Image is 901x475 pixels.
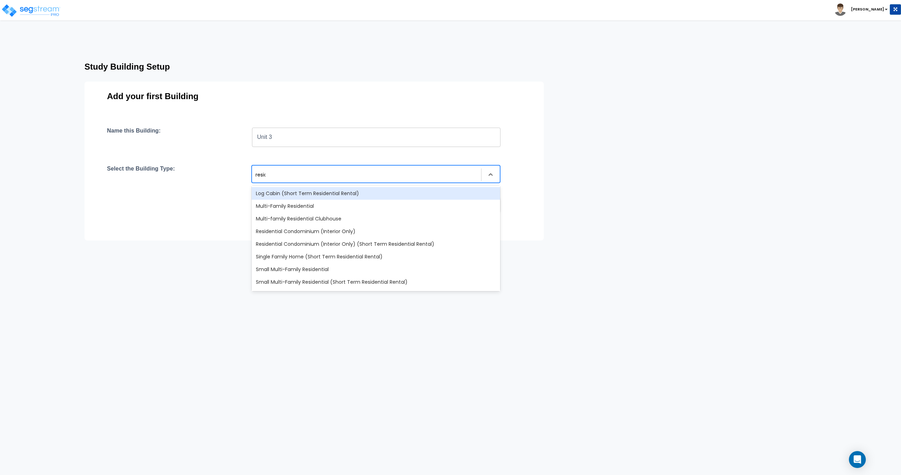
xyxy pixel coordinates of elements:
[252,276,500,288] div: Small Multi-Family Residential (Short Term Residential Rental)
[252,288,500,301] div: Townhouse (Short Term Residential Rental)
[107,127,160,147] h4: Name this Building:
[1,4,61,18] img: logo_pro_r.png
[107,165,175,183] h4: Select the Building Type:
[84,62,594,72] h3: Study Building Setup
[252,212,500,225] div: Multi-family Residential Clubhouse
[107,91,521,101] h3: Add your first Building
[849,451,866,468] div: Open Intercom Messenger
[252,187,500,200] div: Log Cabin (Short Term Residential Rental)
[252,127,500,147] input: Building Name
[252,250,500,263] div: Single Family Home (Short Term Residential Rental)
[252,238,500,250] div: Residential Condominium (Interior Only) (Short Term Residential Rental)
[834,4,846,16] img: avatar.png
[252,225,500,238] div: Residential Condominium (Interior Only)
[252,200,500,212] div: Multi-Family Residential
[851,7,884,12] b: [PERSON_NAME]
[252,263,500,276] div: Small Multi-Family Residential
